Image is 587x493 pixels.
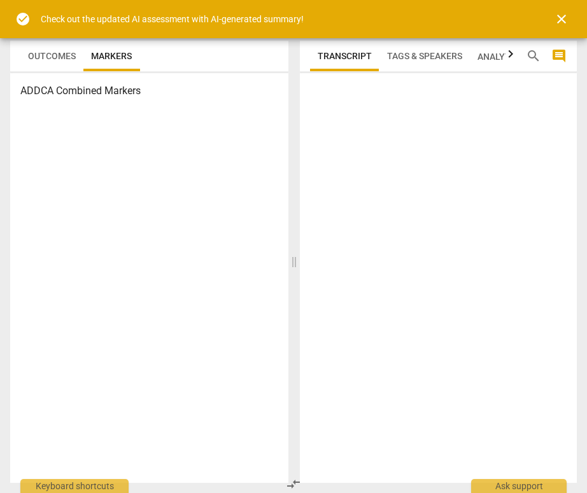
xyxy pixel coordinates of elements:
div: Ask support [471,479,567,493]
h3: ADDCA Combined Markers [20,83,278,99]
span: compare_arrows [286,476,301,492]
span: Outcomes [28,51,76,61]
div: Keyboard shortcuts [20,479,129,493]
button: Search [523,46,544,66]
div: Check out the updated AI assessment with AI-generated summary! [41,13,304,26]
span: Tags & Speakers [387,51,462,61]
span: check_circle [15,11,31,27]
button: Close [546,4,577,34]
span: Analytics [477,52,540,62]
span: close [554,11,569,27]
span: Transcript [318,51,372,61]
span: comment [551,48,567,64]
span: search [526,48,541,64]
span: Markers [91,51,132,61]
button: Show/Hide comments [549,46,569,66]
